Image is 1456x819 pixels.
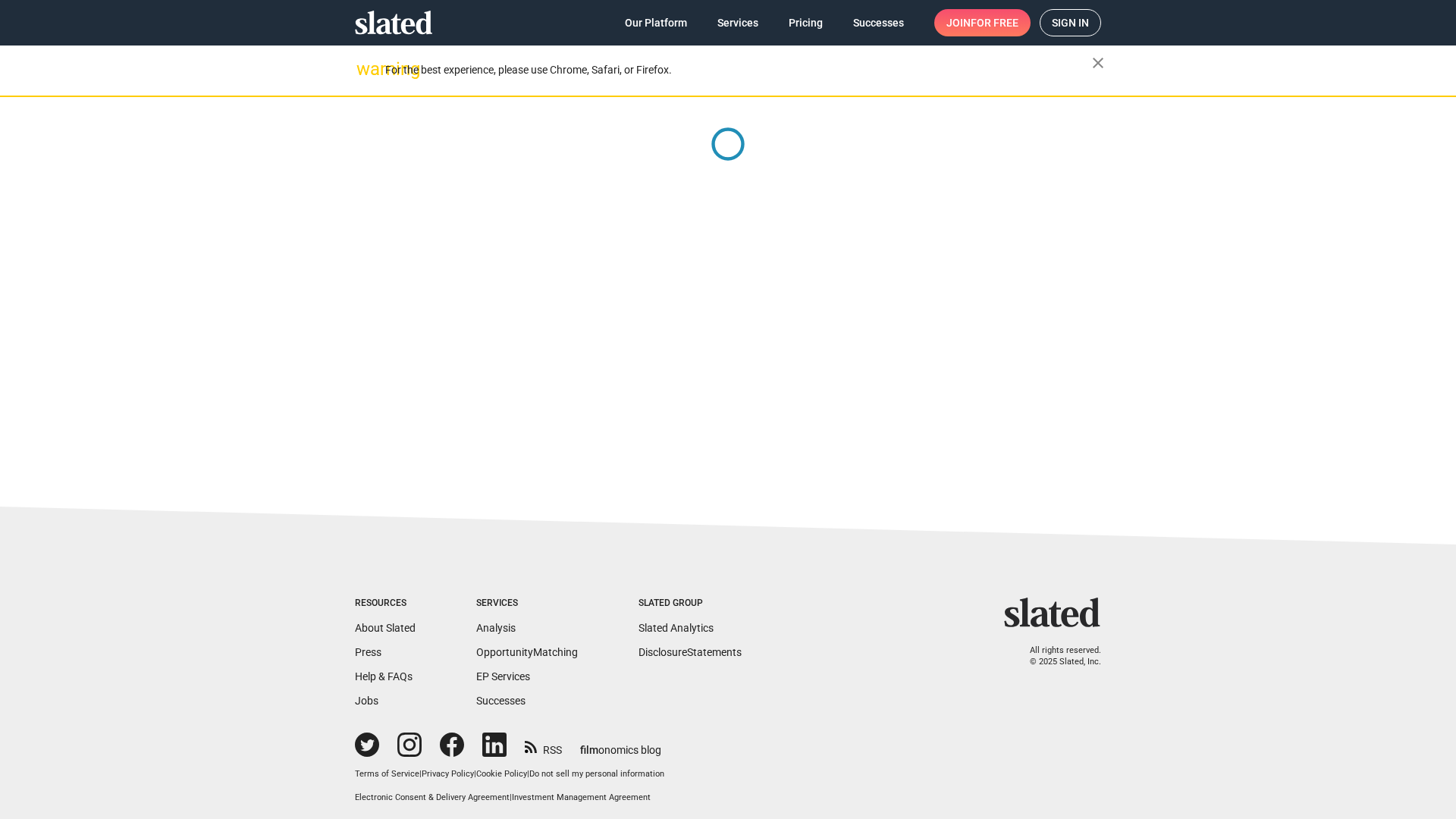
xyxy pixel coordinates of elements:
[946,9,1018,36] span: Join
[639,646,742,658] a: DisclosureStatements
[355,598,416,610] div: Resources
[639,598,742,610] div: Slated Group
[705,9,770,36] a: Services
[527,769,529,779] span: |
[717,9,758,36] span: Services
[639,622,714,634] a: Slated Analytics
[625,9,687,36] span: Our Platform
[476,598,578,610] div: Services
[476,769,527,779] a: Cookie Policy
[841,9,916,36] a: Successes
[580,731,661,758] a: filmonomics blog
[476,695,526,707] a: Successes
[1089,54,1107,72] mat-icon: close
[356,60,375,78] mat-icon: warning
[510,792,512,802] span: |
[355,646,381,658] a: Press
[474,769,476,779] span: |
[355,792,510,802] a: Electronic Consent & Delivery Agreement
[355,695,378,707] a: Jobs
[385,60,1092,80] div: For the best experience, please use Chrome, Safari, or Firefox.
[355,622,416,634] a: About Slated
[476,646,578,658] a: OpportunityMatching
[476,670,530,682] a: EP Services
[1014,645,1101,667] p: All rights reserved. © 2025 Slated, Inc.
[476,622,516,634] a: Analysis
[1040,9,1101,36] a: Sign in
[355,769,419,779] a: Terms of Service
[529,769,664,780] button: Do not sell my personal information
[422,769,474,779] a: Privacy Policy
[1052,10,1089,36] span: Sign in
[613,9,699,36] a: Our Platform
[355,670,413,682] a: Help & FAQs
[419,769,422,779] span: |
[525,734,562,758] a: RSS
[853,9,904,36] span: Successes
[934,9,1031,36] a: Joinfor free
[777,9,835,36] a: Pricing
[580,744,598,756] span: film
[512,792,651,802] a: Investment Management Agreement
[971,9,1018,36] span: for free
[789,9,823,36] span: Pricing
